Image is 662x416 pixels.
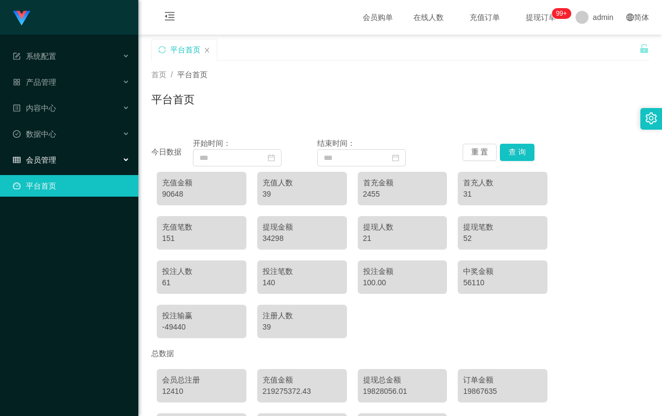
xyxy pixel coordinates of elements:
[151,91,195,108] h1: 平台首页
[162,321,241,333] div: -49440
[263,374,342,386] div: 充值金额
[552,8,571,19] sup: 1209
[263,321,342,333] div: 39
[263,266,342,277] div: 投注笔数
[463,374,542,386] div: 订单金额
[162,386,241,397] div: 12410
[13,104,21,112] i: 图标: profile
[151,1,188,35] i: 图标: menu-fold
[13,156,56,164] span: 会员管理
[363,189,442,200] div: 2455
[463,144,497,161] button: 重 置
[162,177,241,189] div: 充值金额
[363,233,442,244] div: 21
[13,52,56,61] span: 系统配置
[645,112,657,124] i: 图标: setting
[463,189,542,200] div: 31
[204,47,210,53] i: 图标: close
[392,154,399,162] i: 图标: calendar
[162,222,241,233] div: 充值笔数
[162,233,241,244] div: 151
[151,344,649,364] div: 总数据
[193,139,231,147] span: 开始时间：
[263,233,342,244] div: 34298
[13,130,56,138] span: 数据中心
[363,177,442,189] div: 首充金额
[626,14,634,21] i: 图标: global
[463,266,542,277] div: 中奖金额
[464,14,505,21] span: 充值订单
[463,386,542,397] div: 19867635
[13,78,21,86] i: 图标: appstore-o
[13,175,130,197] a: 图标: dashboard平台首页
[177,70,208,79] span: 平台首页
[13,78,56,86] span: 产品管理
[639,44,649,53] i: 图标: unlock
[162,266,241,277] div: 投注人数
[463,233,542,244] div: 52
[363,374,442,386] div: 提现总金额
[520,14,561,21] span: 提现订单
[162,374,241,386] div: 会员总注册
[158,46,166,53] i: 图标: sync
[151,70,166,79] span: 首页
[463,277,542,288] div: 56110
[463,222,542,233] div: 提现笔数
[263,310,342,321] div: 注册人数
[263,222,342,233] div: 提现金额
[263,177,342,189] div: 充值人数
[408,14,449,21] span: 在线人数
[317,139,355,147] span: 结束时间：
[13,156,21,164] i: 图标: table
[170,39,200,60] div: 平台首页
[162,277,241,288] div: 61
[268,154,275,162] i: 图标: calendar
[363,266,442,277] div: 投注金额
[263,189,342,200] div: 39
[13,52,21,60] i: 图标: form
[363,386,442,397] div: 19828056.01
[13,11,30,26] img: logo.9652507e.png
[13,104,56,112] span: 内容中心
[162,310,241,321] div: 投注输赢
[263,386,342,397] div: 219275372.43
[263,277,342,288] div: 140
[13,130,21,138] i: 图标: check-circle-o
[363,222,442,233] div: 提现人数
[151,146,193,158] div: 今日数据
[463,177,542,189] div: 首充人数
[162,189,241,200] div: 90648
[171,70,173,79] span: /
[500,144,534,161] button: 查 询
[363,277,442,288] div: 100.00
